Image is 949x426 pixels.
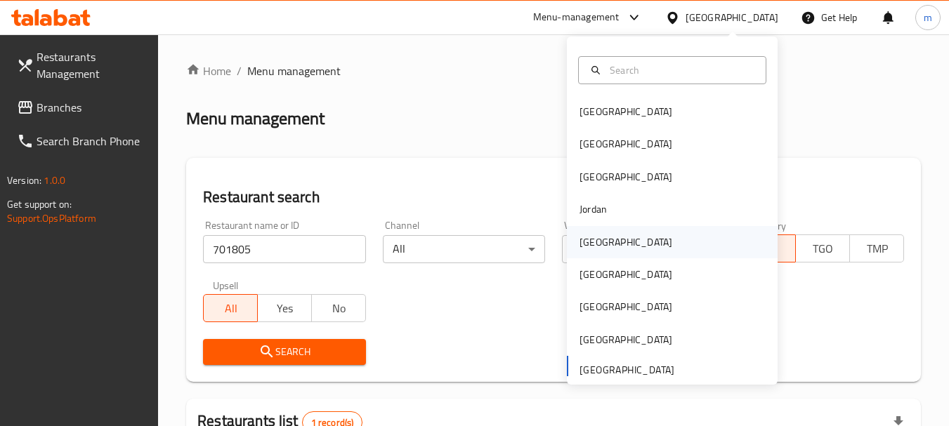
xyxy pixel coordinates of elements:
button: TGO [795,234,850,262]
span: Restaurants Management [37,48,148,82]
span: m [924,10,932,25]
a: Support.OpsPlatform [7,209,96,227]
button: No [311,294,366,322]
div: Jordan [580,201,607,217]
span: Menu management [247,62,341,79]
input: Search [604,62,757,78]
span: Version: [7,171,41,189]
button: Search [203,339,365,365]
div: All [383,235,545,263]
a: Restaurants Management [6,40,159,91]
span: All [209,298,252,319]
li: / [237,62,242,79]
div: [GEOGRAPHIC_DATA] [580,299,672,314]
button: TMP [849,234,904,262]
span: Branches [37,99,148,116]
a: Branches [6,91,159,124]
h2: Menu management [186,107,325,130]
span: Yes [263,298,306,319]
input: Search for restaurant name or ID.. [203,235,365,263]
span: TGO [801,239,844,259]
div: [GEOGRAPHIC_DATA] [580,136,672,152]
a: Search Branch Phone [6,124,159,158]
a: Home [186,62,231,79]
div: [GEOGRAPHIC_DATA] [580,234,672,250]
div: Menu-management [533,9,620,26]
span: Search [214,343,354,361]
nav: breadcrumb [186,62,921,79]
div: All [562,235,724,263]
div: [GEOGRAPHIC_DATA] [580,104,672,119]
span: Get support on: [7,195,72,213]
span: 1.0.0 [44,171,65,189]
span: Search Branch Phone [37,133,148,149]
label: Upsell [213,280,239,290]
button: Yes [257,294,312,322]
h2: Restaurant search [203,187,904,208]
span: TMP [856,239,898,259]
button: All [203,294,258,322]
div: [GEOGRAPHIC_DATA] [580,169,672,185]
label: Delivery [752,220,787,230]
div: [GEOGRAPHIC_DATA] [580,267,672,282]
span: No [318,298,360,319]
div: [GEOGRAPHIC_DATA] [580,332,672,347]
div: [GEOGRAPHIC_DATA] [686,10,778,25]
